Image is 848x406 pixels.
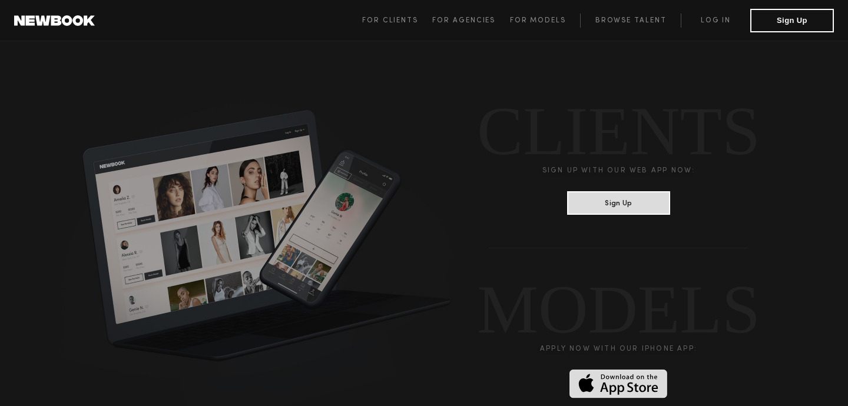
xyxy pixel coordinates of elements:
[432,14,509,28] a: For Agencies
[477,103,760,159] div: CLIENTS
[432,17,495,24] span: For Agencies
[580,14,681,28] a: Browse Talent
[477,281,760,338] div: MODELS
[362,17,418,24] span: For Clients
[569,370,667,398] img: Download on the App Store
[510,14,581,28] a: For Models
[681,14,750,28] a: Log in
[542,167,695,175] div: Sign up with our web app now:
[362,14,432,28] a: For Clients
[750,9,834,32] button: Sign Up
[567,191,670,215] button: Sign Up
[510,17,566,24] span: For Models
[540,345,697,353] div: Apply now with our iPHONE APP:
